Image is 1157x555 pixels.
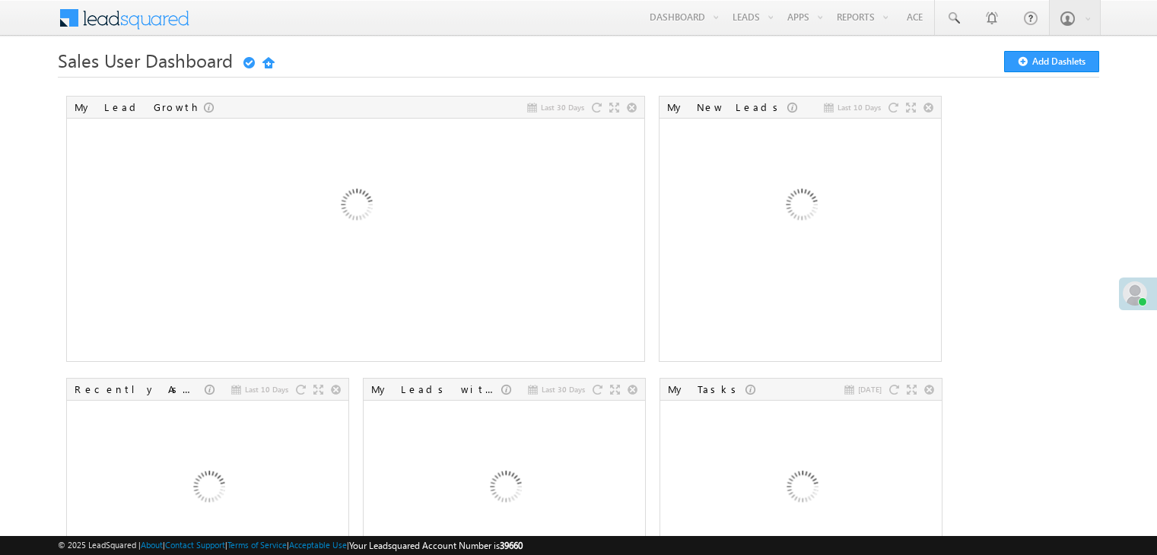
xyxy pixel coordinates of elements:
a: Contact Support [165,540,225,550]
a: Terms of Service [227,540,287,550]
span: 39660 [500,540,523,551]
span: Last 10 Days [245,382,288,396]
span: © 2025 LeadSquared | | | | | [58,538,523,553]
a: Acceptable Use [289,540,347,550]
span: Last 30 Days [542,382,585,396]
img: Loading... [274,125,437,289]
span: Last 10 Days [838,100,881,114]
div: My Leads with Stage Change [371,382,501,396]
span: Your Leadsquared Account Number is [349,540,523,551]
div: Recently Assigned Leads [75,382,205,396]
div: My Lead Growth [75,100,204,114]
div: My Tasks [668,382,745,396]
a: About [141,540,163,550]
span: [DATE] [858,382,882,396]
img: Loading... [719,125,882,289]
span: Last 30 Days [541,100,584,114]
button: Add Dashlets [1004,51,1099,72]
div: My New Leads [667,100,787,114]
span: Sales User Dashboard [58,48,233,72]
